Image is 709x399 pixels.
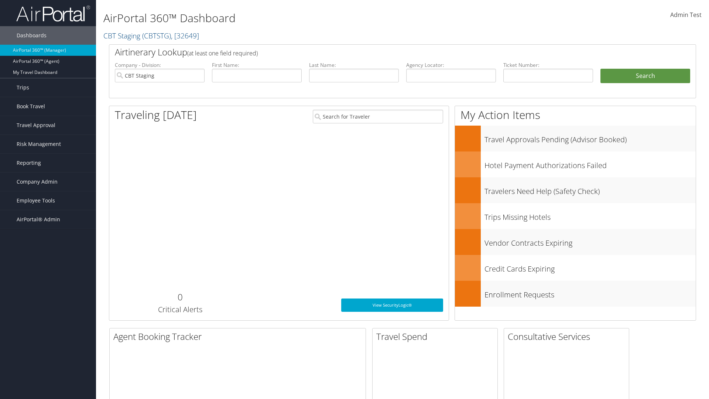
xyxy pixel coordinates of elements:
a: Travelers Need Help (Safety Check) [455,177,696,203]
label: Agency Locator: [406,61,496,69]
label: First Name: [212,61,302,69]
button: Search [600,69,690,83]
h3: Critical Alerts [115,304,245,315]
span: Admin Test [670,11,702,19]
h3: Vendor Contracts Expiring [484,234,696,248]
a: Trips Missing Hotels [455,203,696,229]
h3: Travelers Need Help (Safety Check) [484,183,696,197]
span: Trips [17,78,29,97]
h3: Credit Cards Expiring [484,260,696,274]
h1: AirPortal 360™ Dashboard [103,10,502,26]
span: (at least one field required) [187,49,258,57]
a: View SecurityLogic® [341,299,443,312]
h1: Traveling [DATE] [115,107,197,123]
a: Enrollment Requests [455,281,696,307]
h3: Trips Missing Hotels [484,208,696,222]
span: Company Admin [17,173,58,191]
h2: 0 [115,291,245,303]
h3: Hotel Payment Authorizations Failed [484,157,696,171]
h2: Airtinerary Lookup [115,46,641,58]
h2: Consultative Services [508,330,629,343]
span: Employee Tools [17,191,55,210]
span: Book Travel [17,97,45,116]
h2: Agent Booking Tracker [113,330,366,343]
h1: My Action Items [455,107,696,123]
span: Risk Management [17,135,61,153]
span: AirPortal® Admin [17,210,60,229]
a: Admin Test [670,4,702,27]
img: airportal-logo.png [16,5,90,22]
span: Reporting [17,154,41,172]
h3: Travel Approvals Pending (Advisor Booked) [484,131,696,145]
a: CBT Staging [103,31,199,41]
span: Travel Approval [17,116,55,134]
span: Dashboards [17,26,47,45]
span: , [ 32649 ] [171,31,199,41]
a: Hotel Payment Authorizations Failed [455,151,696,177]
a: Credit Cards Expiring [455,255,696,281]
label: Last Name: [309,61,399,69]
a: Vendor Contracts Expiring [455,229,696,255]
h2: Travel Spend [376,330,497,343]
label: Ticket Number: [503,61,593,69]
a: Travel Approvals Pending (Advisor Booked) [455,126,696,151]
label: Company - Division: [115,61,205,69]
span: ( CBTSTG ) [142,31,171,41]
h3: Enrollment Requests [484,286,696,300]
input: Search for Traveler [313,110,443,123]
